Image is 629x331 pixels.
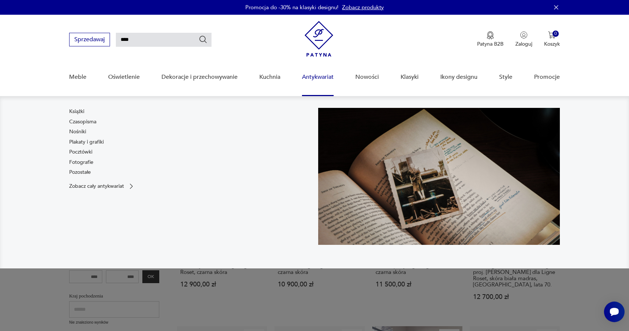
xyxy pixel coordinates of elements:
a: Zobacz produkty [342,4,384,11]
a: Fotografie [69,159,93,166]
button: 0Koszyk [544,31,560,47]
a: Promocje [534,63,560,91]
iframe: Smartsupp widget button [604,302,625,322]
a: Style [499,63,512,91]
a: Oświetlenie [108,63,140,91]
a: Ikona medaluPatyna B2B [477,31,504,47]
a: Nośniki [69,128,86,135]
a: Nowości [355,63,379,91]
p: Zobacz cały antykwariat [69,184,124,189]
a: Klasyki [401,63,419,91]
a: Ikony designu [440,63,477,91]
a: Antykwariat [302,63,334,91]
a: Meble [69,63,86,91]
a: Zobacz cały antykwariat [69,183,135,190]
img: Ikonka użytkownika [520,31,527,39]
p: Koszyk [544,41,560,47]
a: Plakaty i grafiki [69,138,104,146]
img: Patyna - sklep z meblami i dekoracjami vintage [305,21,333,57]
a: Czasopisma [69,118,96,126]
a: Kuchnia [259,63,280,91]
button: Zaloguj [515,31,532,47]
a: Dekoracje i przechowywanie [161,63,238,91]
div: 0 [552,31,559,37]
img: Ikona koszyka [548,31,555,39]
img: Ikona medalu [487,31,494,39]
button: Szukaj [199,35,207,44]
a: Sprzedawaj [69,38,110,43]
button: Sprzedawaj [69,33,110,46]
a: Książki [69,108,84,115]
a: Pozostałe [69,169,91,176]
button: Patyna B2B [477,31,504,47]
img: c8a9187830f37f141118a59c8d49ce82.jpg [318,108,560,245]
p: Promocja do -30% na klasyki designu! [245,4,338,11]
p: Patyna B2B [477,41,504,47]
a: Pocztówki [69,148,92,156]
p: Zaloguj [515,41,532,47]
